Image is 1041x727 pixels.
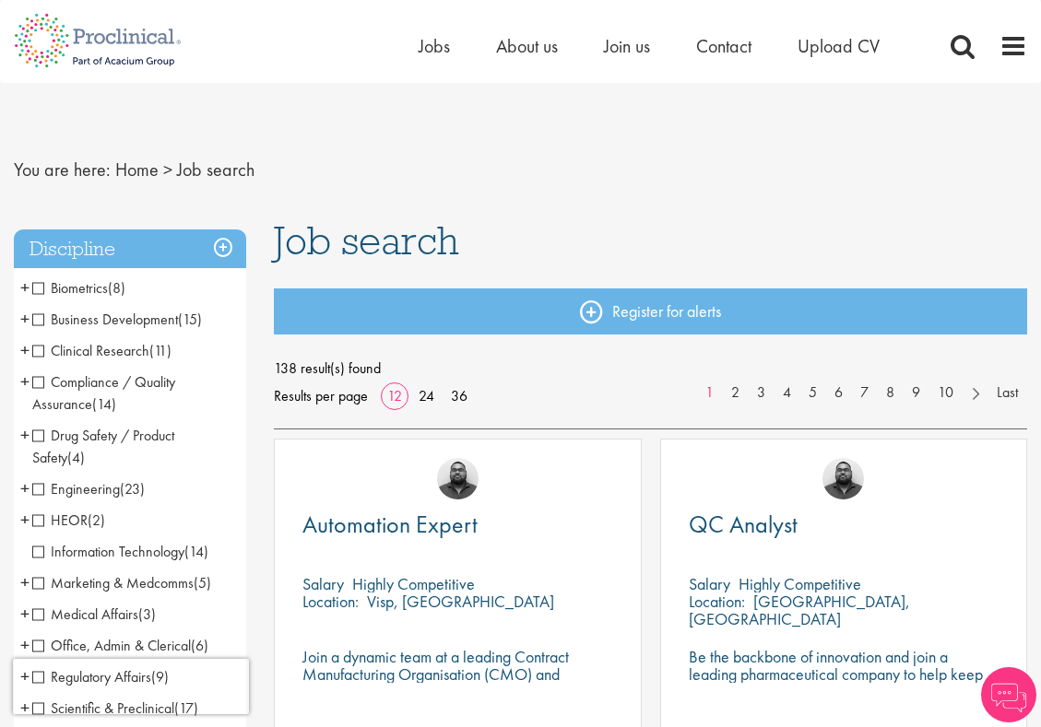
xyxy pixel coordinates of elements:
a: 7 [851,382,878,404]
a: Last [988,382,1027,404]
span: Location: [302,591,359,612]
span: Clinical Research [32,341,172,360]
a: 9 [903,382,929,404]
iframe: reCAPTCHA [13,659,249,714]
span: + [20,336,30,364]
a: breadcrumb link [115,158,159,182]
img: Ashley Bennett [437,458,479,499]
span: + [20,475,30,502]
a: 4 [774,382,800,404]
span: Clinical Research [32,341,149,360]
span: (3) [138,604,156,624]
a: 24 [412,386,441,405]
span: Marketing & Medcomms [32,573,211,592]
span: + [20,274,30,301]
span: Business Development [32,310,178,329]
span: QC Analyst [689,509,798,540]
h3: Discipline [14,229,246,269]
a: Jobs [419,34,450,58]
p: Highly Competitive [352,573,475,594]
span: > [163,158,172,182]
a: Contact [696,34,751,58]
p: Be the backbone of innovation and join a leading pharmaceutical company to help keep life-changin... [689,648,999,700]
span: Job search [274,216,459,265]
a: Automation Expert [302,513,612,536]
a: 5 [799,382,826,404]
span: Results per page [274,382,368,410]
span: (14) [184,542,208,561]
a: 10 [929,382,963,404]
img: Ashley Bennett [822,458,864,499]
span: Information Technology [32,542,184,561]
a: 12 [381,386,408,405]
p: Highly Competitive [739,573,861,594]
span: Office, Admin & Clerical [32,636,191,655]
span: (11) [149,341,172,360]
a: 1 [696,382,723,404]
span: You are here: [14,158,111,182]
span: + [20,506,30,534]
span: Drug Safety / Product Safety [32,426,174,467]
span: Biometrics [32,278,125,298]
span: HEOR [32,510,88,530]
img: Chatbot [981,667,1036,722]
span: Marketing & Medcomms [32,573,194,592]
span: Engineering [32,479,145,498]
span: Salary [302,573,344,594]
span: Salary [689,573,730,594]
span: + [20,600,30,627]
span: Business Development [32,310,202,329]
span: Compliance / Quality Assurance [32,372,175,414]
span: (8) [108,278,125,298]
a: QC Analyst [689,513,999,536]
a: About us [496,34,558,58]
a: Upload CV [798,34,880,58]
span: Medical Affairs [32,604,138,624]
p: Visp, [GEOGRAPHIC_DATA] [367,591,554,612]
span: Engineering [32,479,120,498]
a: 8 [877,382,904,404]
a: 6 [825,382,852,404]
span: (4) [67,448,85,467]
a: 3 [748,382,775,404]
span: Automation Expert [302,509,478,540]
a: 2 [722,382,749,404]
span: (14) [92,394,116,414]
p: Join a dynamic team at a leading Contract Manufacturing Organisation (CMO) and contribute to grou... [302,648,612,718]
span: Location: [689,591,745,612]
span: (5) [194,573,211,592]
span: + [20,631,30,659]
a: Register for alerts [274,288,1027,334]
span: Medical Affairs [32,604,156,624]
span: + [20,368,30,395]
span: (2) [88,510,105,530]
span: (15) [178,310,202,329]
span: (23) [120,479,145,498]
a: Join us [604,34,650,58]
span: + [20,569,30,596]
span: Information Technology [32,542,208,561]
span: Biometrics [32,278,108,298]
span: HEOR [32,510,105,530]
span: + [20,305,30,333]
span: Office, Admin & Clerical [32,636,208,655]
span: Job search [177,158,254,182]
span: (6) [191,636,208,655]
span: + [20,421,30,449]
a: 36 [444,386,474,405]
p: [GEOGRAPHIC_DATA], [GEOGRAPHIC_DATA] [689,591,910,629]
span: 138 result(s) found [274,355,1027,382]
